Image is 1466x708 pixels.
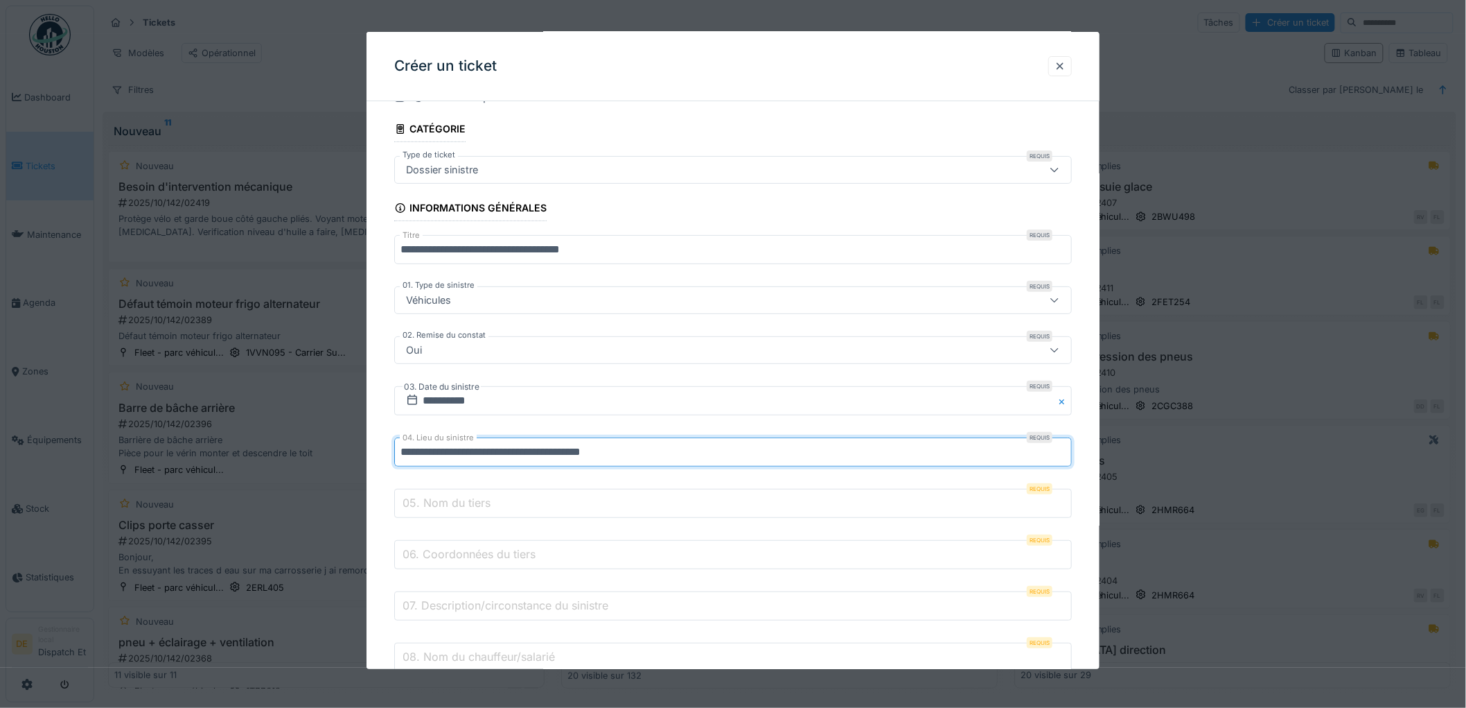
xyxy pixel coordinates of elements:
label: 06. Coordonnées du tiers [400,546,538,562]
div: Véhicules [400,293,457,308]
div: Requis [1027,150,1052,162]
div: Oui [400,343,427,358]
div: Je m'occupe de ce ticket [411,88,560,105]
label: 07. Description/circonstance du sinistre [400,597,611,614]
div: Requis [1027,331,1052,342]
h3: Créer un ticket [394,58,497,75]
div: Dossier sinistre [400,162,484,178]
div: Informations générales [394,198,547,221]
div: Requis [1027,586,1052,597]
div: Requis [1027,483,1052,494]
div: Requis [1027,381,1052,392]
div: Catégorie [394,119,466,142]
label: 03. Date du sinistre [403,379,481,395]
label: Type de ticket [400,149,458,161]
div: Requis [1027,432,1052,443]
div: Requis [1027,230,1052,241]
label: 05. Nom du tiers [400,494,493,511]
label: 02. Remise du constat [400,329,488,341]
div: Requis [1027,637,1052,648]
label: 01. Type de sinistre [400,279,477,291]
button: Close [1057,386,1072,415]
div: Requis [1027,535,1052,546]
label: 04. Lieu du sinistre [400,432,477,444]
div: Requis [1027,281,1052,292]
label: 08. Nom du chauffeur/salarié [400,648,558,665]
label: Titre [400,230,423,241]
